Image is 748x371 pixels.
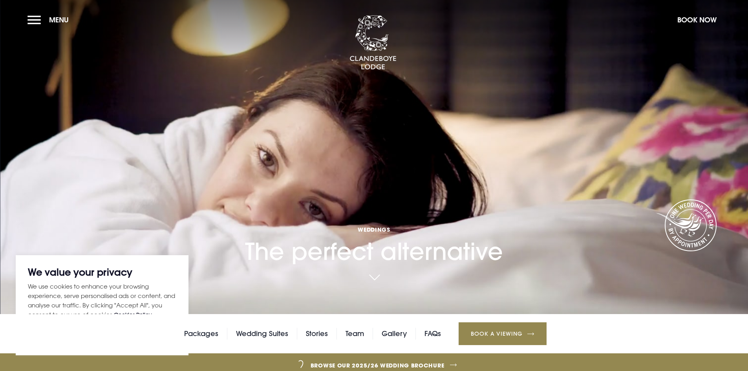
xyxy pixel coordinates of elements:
[16,255,188,355] div: We value your privacy
[114,311,152,318] a: Cookies Policy
[459,322,547,345] a: Book a Viewing
[245,226,503,233] span: Weddings
[673,11,721,28] button: Book Now
[306,328,328,340] a: Stories
[424,328,441,340] a: FAQs
[28,267,176,277] p: We value your privacy
[346,328,364,340] a: Team
[27,11,73,28] button: Menu
[349,15,397,70] img: Clandeboye Lodge
[49,15,69,24] span: Menu
[184,328,218,340] a: Packages
[28,281,176,320] p: We use cookies to enhance your browsing experience, serve personalised ads or content, and analys...
[382,328,407,340] a: Gallery
[236,328,288,340] a: Wedding Suites
[245,180,503,265] h1: The perfect alternative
